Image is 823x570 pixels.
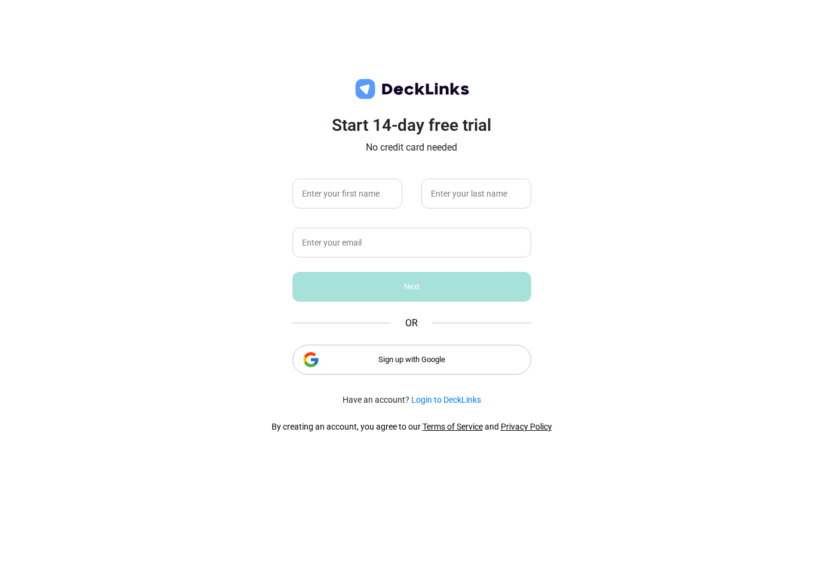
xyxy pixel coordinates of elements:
small: Have an account? [343,394,481,406]
div: Sign up with Google [292,345,531,375]
div: By creating an account, you agree to our and [272,421,552,433]
input: Enter your last name [421,179,531,209]
p: No credit card needed [292,140,531,155]
h3: Start 14-day free trial [292,115,531,136]
a: Login to DeckLinks [411,395,481,404]
a: Terms of Service [423,422,483,431]
span: OR [405,316,418,330]
input: Enter your email [292,228,531,258]
input: Enter your first name [292,179,402,209]
a: Privacy Policy [501,422,552,431]
img: deck-links-logo.c572c7424dfa0d40c150da8c35de9cd0.svg [352,77,471,101]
